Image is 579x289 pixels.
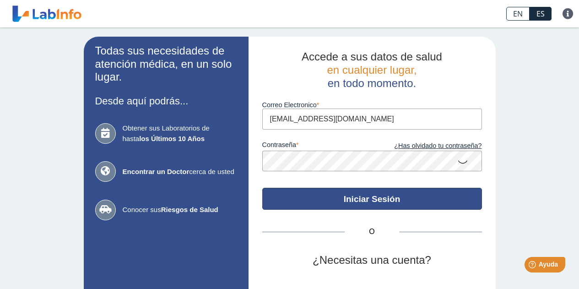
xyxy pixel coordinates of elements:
span: Conocer sus [123,205,237,215]
a: EN [506,7,530,21]
label: contraseña [262,141,372,151]
a: ES [530,7,552,21]
span: cerca de usted [123,167,237,177]
span: Obtener sus Laboratorios de hasta [123,123,237,144]
b: Encontrar un Doctor [123,168,189,175]
span: en cualquier lugar, [327,64,417,76]
button: Iniciar Sesión [262,188,482,210]
h3: Desde aquí podrás... [95,95,237,107]
span: en todo momento. [328,77,416,89]
h2: Todas sus necesidades de atención médica, en un solo lugar. [95,44,237,84]
span: Accede a sus datos de salud [302,50,442,63]
iframe: Help widget launcher [498,253,569,279]
b: los Últimos 10 Años [139,135,205,142]
b: Riesgos de Salud [161,206,218,213]
span: O [345,226,400,237]
h2: ¿Necesitas una cuenta? [262,254,482,267]
a: ¿Has olvidado tu contraseña? [372,141,482,151]
label: Correo Electronico [262,101,482,109]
